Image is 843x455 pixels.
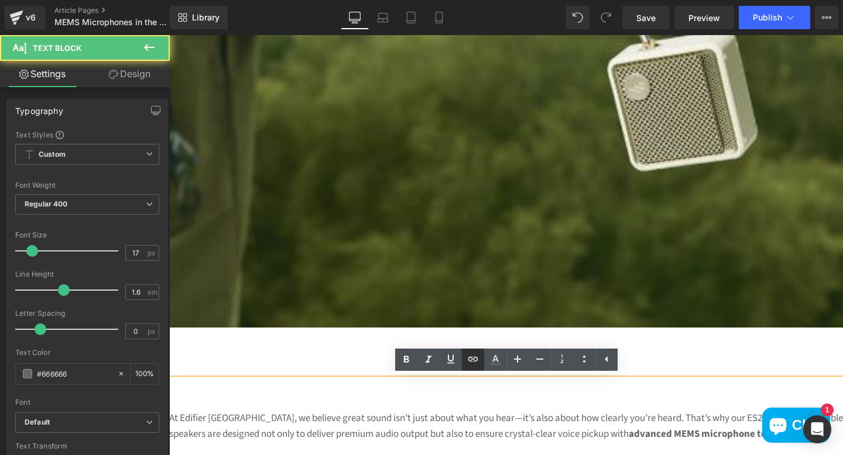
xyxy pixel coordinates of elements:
b: Regular 400 [25,199,68,208]
a: New Library [170,6,228,29]
button: More [815,6,838,29]
div: Text Color [15,349,159,357]
strong: advanced MEMS microphone technolog [460,392,632,406]
div: Text Transform [15,442,159,450]
span: px [148,328,157,335]
span: Publish [753,13,782,22]
a: Article Pages [54,6,189,15]
div: Text Styles [15,130,159,139]
div: Open Intercom Messenger [803,415,831,443]
input: Color [37,367,112,380]
div: Font [15,398,159,406]
a: v6 [5,6,45,29]
b: Custom [39,150,66,160]
button: Redo [594,6,618,29]
div: Font Size [15,231,159,239]
span: MEMS Microphones in the Wild: Why the Edifier ES20 &amp; ES60 Nail Real-World Audio [54,18,167,27]
button: Undo [566,6,590,29]
div: % [131,364,159,384]
a: Tablet [397,6,425,29]
div: Letter Spacing [15,309,159,318]
a: Mobile [425,6,453,29]
span: px [148,249,157,257]
span: Save [636,12,656,24]
div: v6 [23,10,38,25]
div: Line Height [15,270,159,278]
a: Preview [674,6,734,29]
a: Laptop [369,6,397,29]
div: Typography [15,99,63,116]
i: Default [25,418,50,428]
a: Desktop [341,6,369,29]
div: Font Weight [15,181,159,189]
button: Publish [739,6,810,29]
inbox-online-store-chat: Shopify online store chat [590,373,664,411]
span: Library [192,12,220,23]
a: Design [87,61,172,87]
span: em [148,288,157,296]
span: Text Block [33,43,81,53]
span: Preview [688,12,720,24]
